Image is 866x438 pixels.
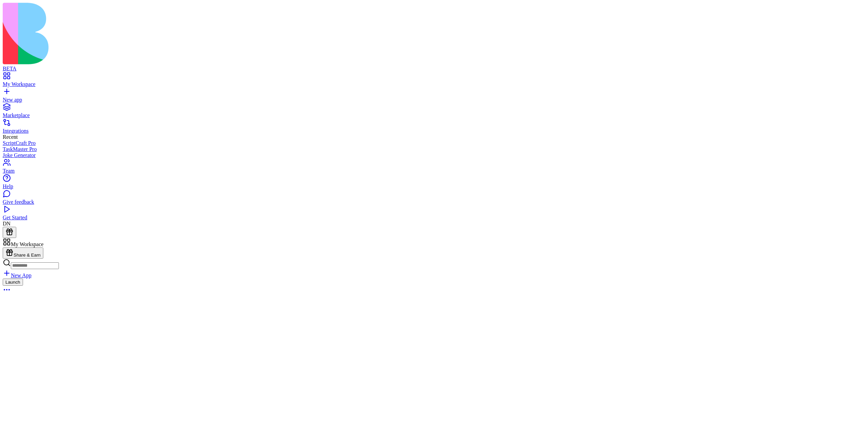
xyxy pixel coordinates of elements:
[3,134,18,140] span: Recent
[3,209,863,221] a: Get Started
[3,162,863,174] a: Team
[3,81,863,87] div: My Workspace
[3,183,863,190] div: Help
[3,3,275,64] img: logo
[3,75,863,87] a: My Workspace
[3,177,863,190] a: Help
[3,279,23,286] button: Launch
[3,272,31,278] a: New App
[3,97,863,103] div: New app
[3,247,43,259] button: Share & Earn
[14,253,41,258] span: Share & Earn
[3,122,863,134] a: Integrations
[3,140,863,146] a: ScriptCraft Pro
[3,112,863,118] div: Marketplace
[3,193,863,205] a: Give feedback
[3,199,863,205] div: Give feedback
[3,91,863,103] a: New app
[11,241,44,247] span: My Workspace
[3,146,863,152] a: TaskMaster Pro
[3,60,863,72] a: BETA
[3,215,863,221] div: Get Started
[3,106,863,118] a: Marketplace
[3,168,863,174] div: Team
[3,128,863,134] div: Integrations
[3,66,863,72] div: BETA
[3,221,10,226] span: DN
[3,152,863,158] a: Joke Generator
